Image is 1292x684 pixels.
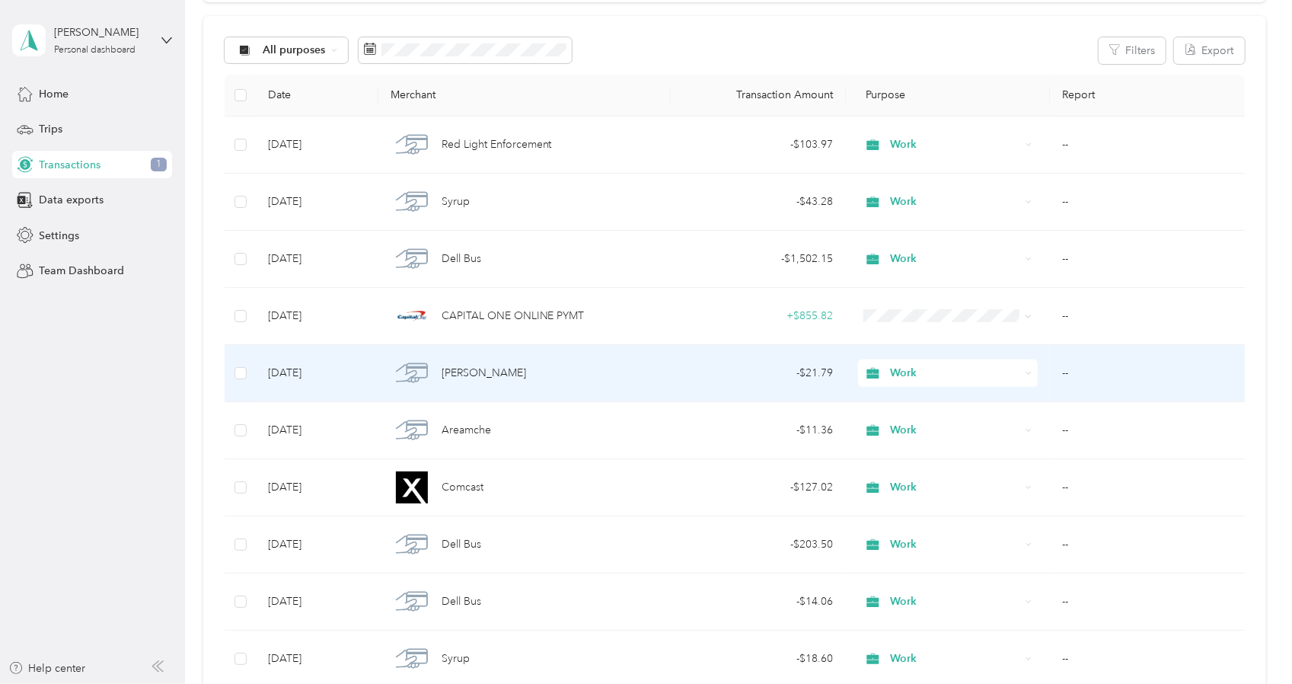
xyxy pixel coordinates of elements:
[1050,231,1245,288] td: --
[890,365,1020,382] span: Work
[1050,516,1245,574] td: --
[396,300,428,332] img: CAPITAL ONE ONLINE PYMT
[1050,402,1245,459] td: --
[442,251,481,267] span: Dell Bus
[890,422,1020,439] span: Work
[256,117,378,174] td: [DATE]
[683,536,834,553] div: - $203.50
[256,288,378,345] td: [DATE]
[683,593,834,610] div: - $14.06
[151,158,167,171] span: 1
[1099,37,1166,64] button: Filters
[396,243,428,275] img: Dell Bus
[1050,75,1245,117] th: Report
[39,157,100,173] span: Transactions
[1050,574,1245,631] td: --
[54,24,149,40] div: [PERSON_NAME]
[1050,174,1245,231] td: --
[256,574,378,631] td: [DATE]
[1174,37,1245,64] button: Export
[683,193,834,210] div: - $43.28
[39,121,62,137] span: Trips
[442,365,526,382] span: [PERSON_NAME]
[683,365,834,382] div: - $21.79
[442,650,470,667] span: Syrup
[256,516,378,574] td: [DATE]
[263,45,326,56] span: All purposes
[256,231,378,288] td: [DATE]
[890,136,1020,153] span: Work
[1207,599,1292,684] iframe: Everlance-gr Chat Button Frame
[256,459,378,516] td: [DATE]
[396,471,428,503] img: Comcast
[396,129,428,161] img: Red Light Enforcement
[1050,459,1245,516] td: --
[890,479,1020,496] span: Work
[442,193,470,210] span: Syrup
[683,650,834,667] div: - $18.60
[256,75,378,117] th: Date
[442,536,481,553] span: Dell Bus
[396,357,428,389] img: Mariano's
[442,308,585,324] span: CAPITAL ONE ONLINE PYMT
[256,174,378,231] td: [DATE]
[671,75,846,117] th: Transaction Amount
[683,136,834,153] div: - $103.97
[683,422,834,439] div: - $11.36
[442,422,491,439] span: Areamche
[890,251,1020,267] span: Work
[396,586,428,618] img: Dell Bus
[858,88,906,101] span: Purpose
[378,75,670,117] th: Merchant
[683,479,834,496] div: - $127.02
[256,345,378,402] td: [DATE]
[442,593,481,610] span: Dell Bus
[1050,117,1245,174] td: --
[683,251,834,267] div: - $1,502.15
[396,643,428,675] img: Syrup
[442,136,552,153] span: Red Light Enforcement
[683,308,834,324] div: + $855.82
[396,414,428,446] img: Areamche
[890,650,1020,667] span: Work
[1050,345,1245,402] td: --
[39,192,104,208] span: Data exports
[396,186,428,218] img: Syrup
[54,46,136,55] div: Personal dashboard
[39,263,124,279] span: Team Dashboard
[890,536,1020,553] span: Work
[890,593,1020,610] span: Work
[1050,288,1245,345] td: --
[8,660,86,676] button: Help center
[39,228,79,244] span: Settings
[256,402,378,459] td: [DATE]
[890,193,1020,210] span: Work
[39,86,69,102] span: Home
[396,529,428,561] img: Dell Bus
[442,479,483,496] span: Comcast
